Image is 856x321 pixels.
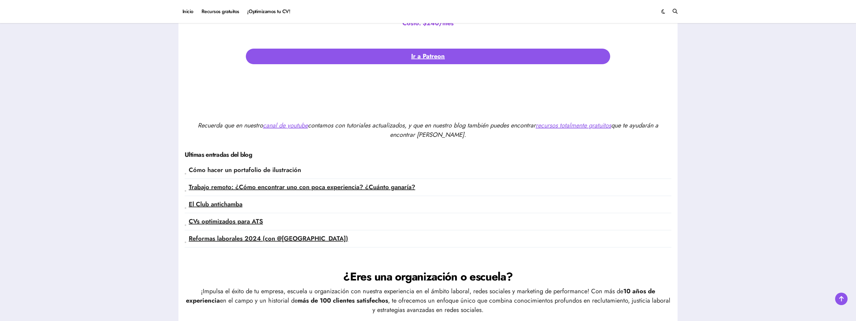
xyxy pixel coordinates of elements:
[189,234,348,243] a: Reformas laborales 2024 (con @[GEOGRAPHIC_DATA])
[189,200,242,209] a: El Club antichamba
[185,151,671,159] h2: Ultimas entradas del blog
[298,296,388,305] strong: más de 100 clientes satisfechos
[263,121,308,130] a: canal de youtube
[185,269,671,284] h2: ¿Eres una organización o escuela?
[197,3,243,20] a: Recursos gratuitos
[402,19,454,28] strong: Costo: $240/mes
[243,3,294,20] a: ¡Optimizamos tu CV!
[185,287,671,315] p: ¡Impulsa el éxito de tu empresa, escuela u organización con nuestra experiencia en el ámbito labo...
[536,121,611,130] a: recursos totalmente gratuitos
[189,165,301,175] a: Cómo hacer un portafolio de ilustración
[189,183,415,192] a: Trabajo remoto: ¿Cómo encontrar uno con poca experiencia? ¿Cuánto ganaría?
[198,121,658,139] em: Recuerda que en nuestro contamos con tutoriales actualizados, y que en nuestro blog también puede...
[189,217,263,226] a: CVs optimizados para ATS
[186,287,655,305] strong: 10 años de experiencia
[178,3,197,20] a: Inicio
[246,49,610,64] a: Ir a Patreon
